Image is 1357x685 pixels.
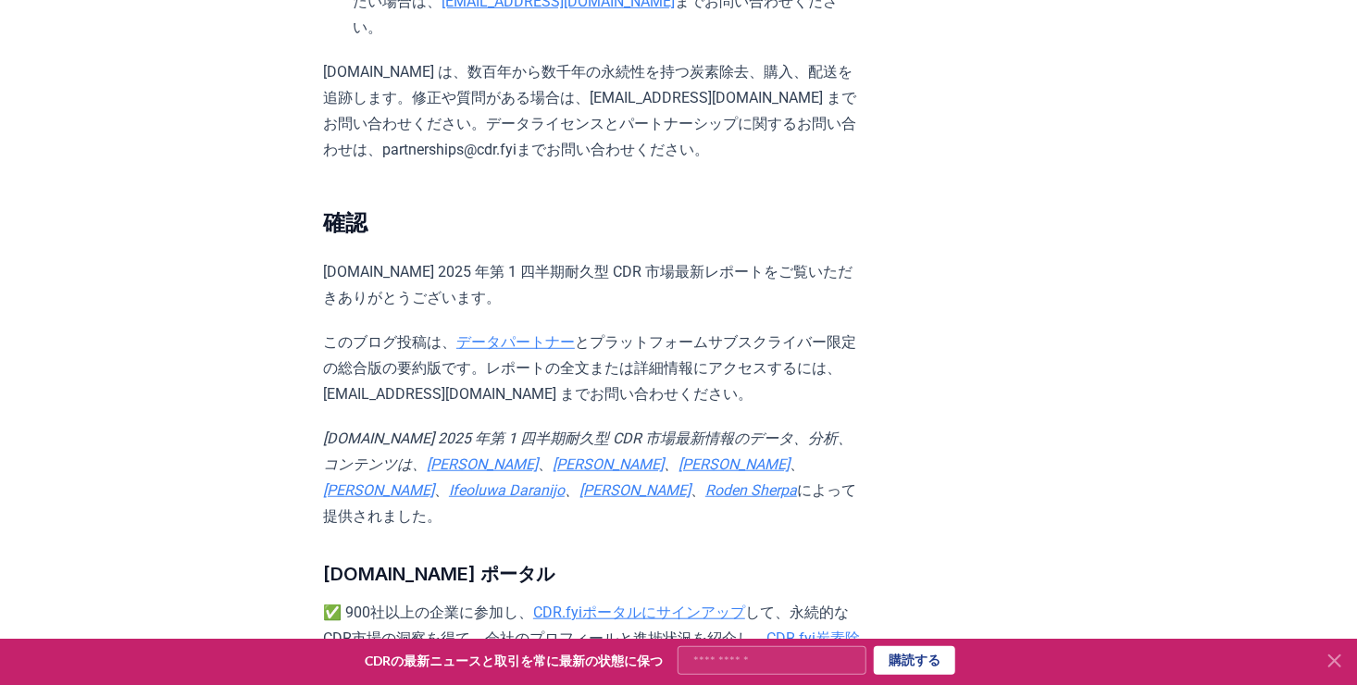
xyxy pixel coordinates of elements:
a: Roden Sherpa [705,481,797,499]
a: [PERSON_NAME] [553,455,664,473]
a: [PERSON_NAME] [323,481,434,499]
p: [DOMAIN_NAME] は、数百年から数千年の永続性を持つ炭素除去、購入、配送を追跡します。修正や質問がある場合は、[EMAIL_ADDRESS][DOMAIN_NAME] までお問い合わせ... [323,59,865,163]
em: [DOMAIN_NAME] 2025 年第 1 四半期耐久型 CDR 市場最新情報のデータ、分析、コンテンツは、 [323,430,853,473]
p: ✅ 900社以上の企業に参加し、 して、永続的なCDR市場の洞察を得て、会社のプロフィールと進捗状況を紹介し、 に本社とプロジェクトと施設の場所をリストします。 [323,600,865,678]
a: CDR.fyiポータルにサインアップ [533,604,745,621]
p: このブログ投稿は、 とプラットフォームサブスクライバー限定の総合版の要約版です。レポートの全文または詳細情報にアクセスするには、[EMAIL_ADDRESS][DOMAIN_NAME] までお問... [323,330,865,407]
p: [DOMAIN_NAME] 2025 年第 1 四半期耐久型 CDR 市場最新レポートをご覧いただきありがとうございます。 [323,259,865,311]
a: [PERSON_NAME] [427,455,538,473]
h3: [DOMAIN_NAME] ポータル [323,559,865,589]
a: Ifeoluwa Daranijo [449,481,565,499]
p: 、 、 、 、 によって提供されました。 [323,426,865,529]
a: [PERSON_NAME] [678,455,790,473]
a: データパートナー [456,333,575,351]
em: 、 [449,481,691,499]
em: 、 [553,455,790,473]
a: [PERSON_NAME] [579,481,691,499]
h2: 確認 [323,207,865,237]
